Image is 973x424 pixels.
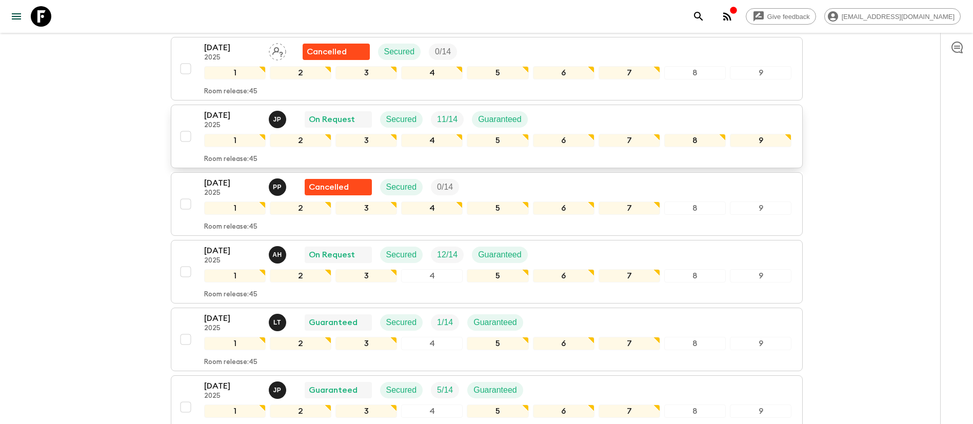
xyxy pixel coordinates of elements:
[204,392,261,400] p: 2025
[270,269,331,282] div: 2
[171,37,803,100] button: [DATE]2025Assign pack leaderFlash Pack cancellationSecuredTrip Fill123456789Room release:45
[401,269,463,282] div: 4
[269,381,288,399] button: JP
[533,66,594,79] div: 6
[533,337,594,350] div: 6
[664,269,726,282] div: 8
[335,201,397,215] div: 3
[309,181,349,193] p: Cancelled
[664,134,726,147] div: 8
[533,134,594,147] div: 6
[335,66,397,79] div: 3
[204,201,266,215] div: 1
[270,134,331,147] div: 2
[437,181,453,193] p: 0 / 14
[269,385,288,393] span: Joseph Pimentel
[533,201,594,215] div: 6
[270,66,331,79] div: 2
[309,316,358,329] p: Guaranteed
[269,111,288,128] button: JP
[204,109,261,122] p: [DATE]
[401,337,463,350] div: 4
[599,66,660,79] div: 7
[204,66,266,79] div: 1
[437,249,458,261] p: 12 / 14
[335,405,397,418] div: 3
[171,172,803,236] button: [DATE]2025Pabel PerezFlash Pack cancellationSecuredTrip Fill123456789Room release:45
[269,317,288,325] span: Lyss Torres
[401,201,463,215] div: 4
[386,249,417,261] p: Secured
[746,8,816,25] a: Give feedback
[269,181,288,190] span: Pabel Perez
[467,405,528,418] div: 5
[309,113,355,126] p: On Request
[6,6,27,27] button: menu
[272,251,282,259] p: A H
[599,134,660,147] div: 7
[380,314,423,331] div: Secured
[273,183,282,191] p: P P
[431,179,459,195] div: Trip Fill
[380,179,423,195] div: Secured
[269,246,288,264] button: AH
[204,358,257,367] p: Room release: 45
[473,384,517,396] p: Guaranteed
[270,405,331,418] div: 2
[171,240,803,304] button: [DATE]2025Alejandro HuamboOn RequestSecuredTrip FillGuaranteed123456789Room release:45
[171,105,803,168] button: [DATE]2025Joseph PimentelOn RequestSecuredTrip FillGuaranteed123456789Room release:45
[204,257,261,265] p: 2025
[269,46,286,54] span: Assign pack leader
[599,405,660,418] div: 7
[429,44,457,60] div: Trip Fill
[730,201,791,215] div: 9
[467,269,528,282] div: 5
[270,201,331,215] div: 2
[533,269,594,282] div: 6
[204,223,257,231] p: Room release: 45
[599,201,660,215] div: 7
[269,249,288,257] span: Alejandro Huambo
[335,269,397,282] div: 3
[204,189,261,197] p: 2025
[305,179,372,195] div: Flash Pack cancellation
[204,54,261,62] p: 2025
[730,405,791,418] div: 9
[431,382,459,398] div: Trip Fill
[380,382,423,398] div: Secured
[688,6,709,27] button: search adventures
[309,384,358,396] p: Guaranteed
[431,314,459,331] div: Trip Fill
[473,316,517,329] p: Guaranteed
[478,113,522,126] p: Guaranteed
[386,384,417,396] p: Secured
[401,405,463,418] div: 4
[599,269,660,282] div: 7
[378,44,421,60] div: Secured
[664,201,726,215] div: 8
[386,181,417,193] p: Secured
[204,177,261,189] p: [DATE]
[437,316,453,329] p: 1 / 14
[730,66,791,79] div: 9
[431,111,464,128] div: Trip Fill
[204,122,261,130] p: 2025
[386,316,417,329] p: Secured
[836,13,960,21] span: [EMAIL_ADDRESS][DOMAIN_NAME]
[269,178,288,196] button: PP
[204,134,266,147] div: 1
[307,46,347,58] p: Cancelled
[204,405,266,418] div: 1
[467,66,528,79] div: 5
[273,318,281,327] p: L T
[664,337,726,350] div: 8
[335,134,397,147] div: 3
[762,13,816,21] span: Give feedback
[599,337,660,350] div: 7
[380,111,423,128] div: Secured
[467,134,528,147] div: 5
[730,134,791,147] div: 9
[386,113,417,126] p: Secured
[269,314,288,331] button: LT
[204,42,261,54] p: [DATE]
